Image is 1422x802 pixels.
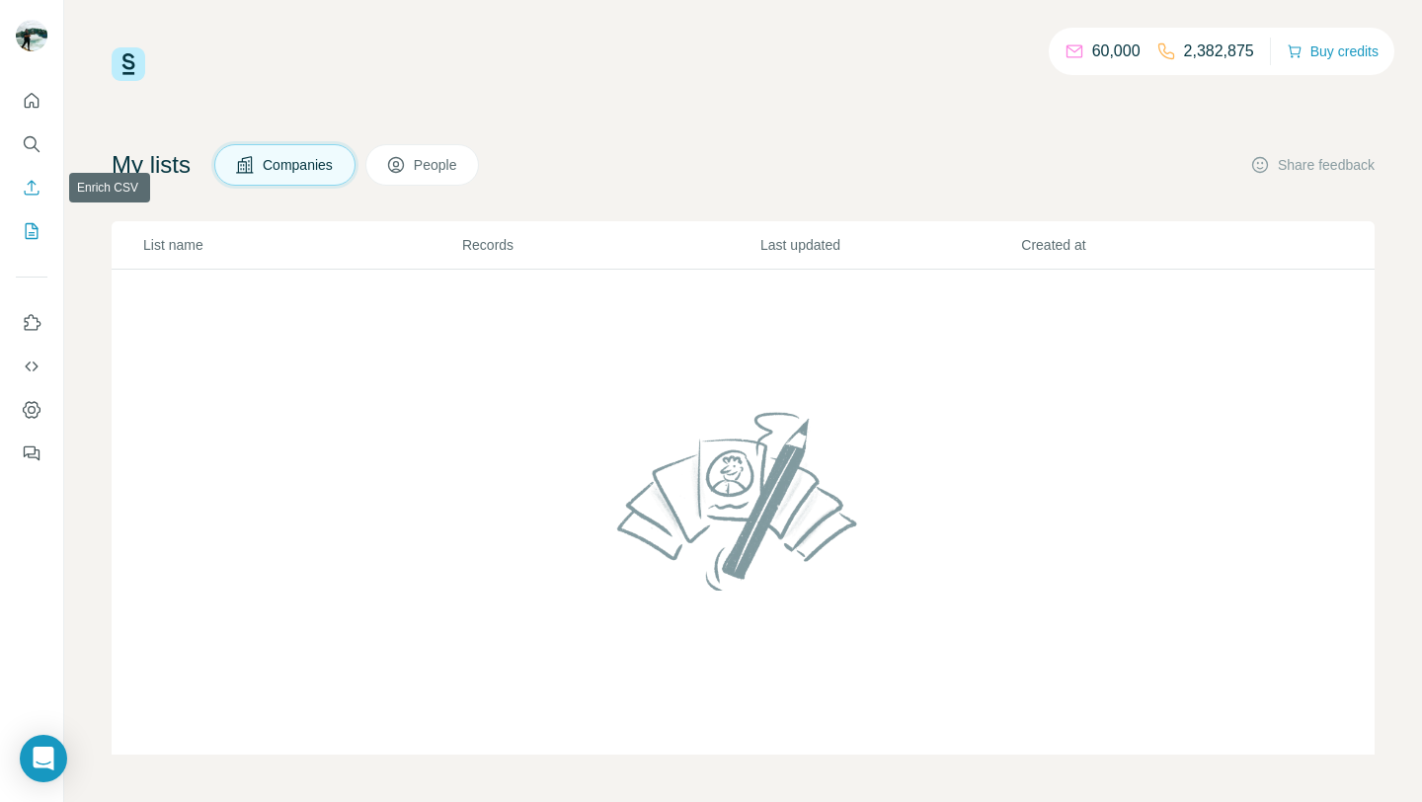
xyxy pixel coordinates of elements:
p: List name [143,235,460,255]
span: Companies [263,155,335,175]
button: Dashboard [16,392,47,428]
p: Records [462,235,758,255]
p: 2,382,875 [1184,40,1254,63]
button: Quick start [16,83,47,119]
div: Open Intercom Messenger [20,735,67,782]
img: Surfe Logo [112,47,145,81]
p: Created at [1021,235,1280,255]
button: Buy credits [1287,38,1379,65]
p: 60,000 [1092,40,1141,63]
h4: My lists [112,149,191,181]
img: Avatar [16,20,47,51]
button: Feedback [16,436,47,471]
button: Use Surfe on LinkedIn [16,305,47,341]
button: Search [16,126,47,162]
span: People [414,155,459,175]
button: My lists [16,213,47,249]
button: Share feedback [1250,155,1375,175]
img: No lists found [609,395,878,606]
button: Use Surfe API [16,349,47,384]
p: Last updated [760,235,1019,255]
button: Enrich CSV [16,170,47,205]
